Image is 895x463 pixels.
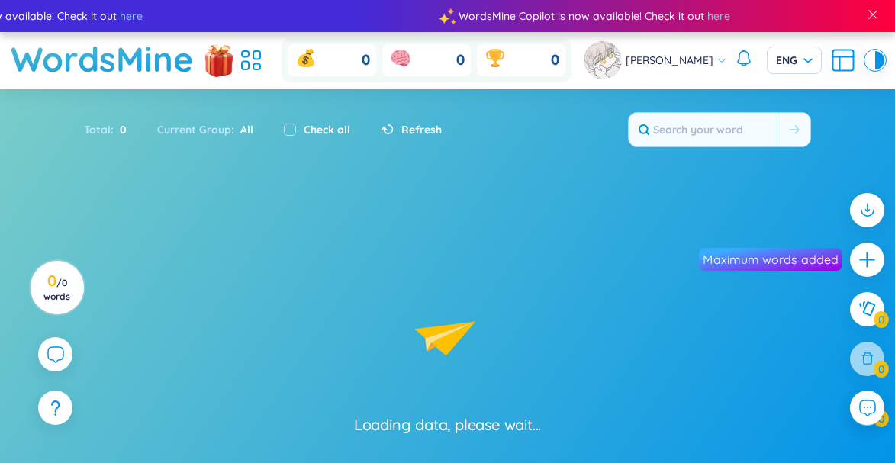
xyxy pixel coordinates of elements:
[43,277,70,302] span: / 0 words
[114,121,127,138] span: 0
[234,123,253,137] span: All
[456,51,465,70] span: 0
[114,8,137,24] span: here
[142,114,269,146] div: Current Group :
[304,121,350,138] label: Check all
[551,51,559,70] span: 0
[701,8,724,24] span: here
[204,38,234,84] img: flashSalesIcon.a7f4f837.png
[858,250,877,269] span: plus
[40,275,74,302] h3: 0
[584,41,626,79] a: avatar
[11,32,194,86] a: WordsMine
[354,414,541,436] div: Loading data, please wait...
[626,52,713,69] span: [PERSON_NAME]
[401,121,442,138] span: Refresh
[84,114,142,146] div: Total :
[776,53,813,68] span: ENG
[629,113,777,146] input: Search your word
[362,51,370,70] span: 0
[584,41,622,79] img: avatar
